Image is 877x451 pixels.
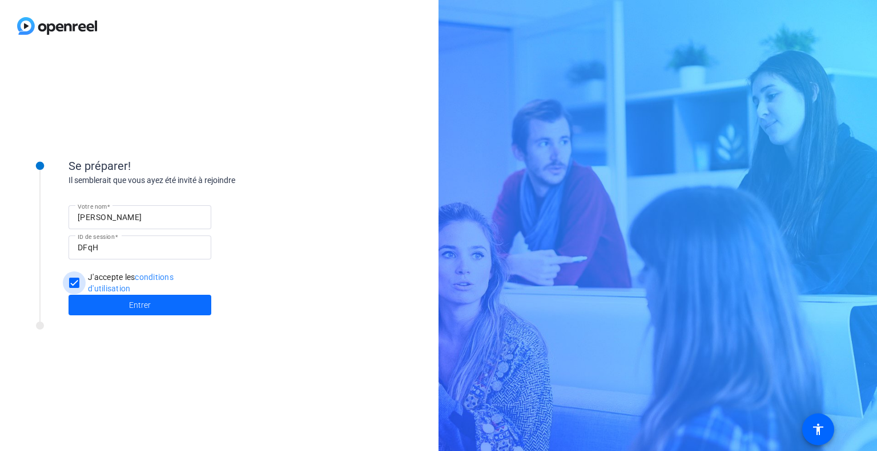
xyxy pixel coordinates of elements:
font: ID de session [78,233,115,240]
font: Votre nom [78,203,107,210]
font: Il semblerait que vous ayez été invité à rejoindre [69,176,235,185]
button: Entrer [69,295,211,315]
font: Se préparer! [69,159,131,173]
mat-icon: accessibility [811,422,825,436]
font: J'accepte les [88,273,135,282]
font: Entrer [129,300,151,310]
